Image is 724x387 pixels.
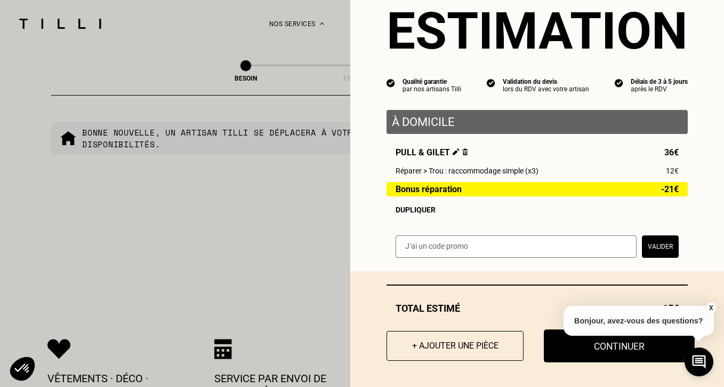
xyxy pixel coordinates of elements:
[631,78,688,85] div: Délais de 3 à 5 jours
[387,1,688,61] section: Estimation
[661,185,679,194] span: -21€
[503,78,589,85] div: Validation du devis
[396,235,637,258] input: J‘ai un code promo
[544,329,695,362] button: Continuer
[564,306,714,336] p: Bonjour, avez-vous des questions?
[664,147,679,157] span: 36€
[403,85,461,93] div: par nos artisans Tilli
[403,78,461,85] div: Qualité garantie
[392,115,682,129] p: À domicile
[396,206,679,214] div: Dupliquer
[387,78,395,88] img: icon list info
[396,185,462,194] span: Bonus réparation
[387,331,524,361] button: + Ajouter une pièce
[666,167,679,175] span: 12€
[387,303,688,314] div: Total estimé
[642,235,679,258] button: Valider
[396,167,538,175] span: Réparer > Trou : raccommodage simple (x3)
[705,302,716,314] button: X
[615,78,623,88] img: icon list info
[631,85,688,93] div: après le RDV
[396,147,468,157] span: Pull & gilet
[453,148,460,155] img: Éditer
[487,78,495,88] img: icon list info
[462,148,468,155] img: Supprimer
[503,85,589,93] div: lors du RDV avec votre artisan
